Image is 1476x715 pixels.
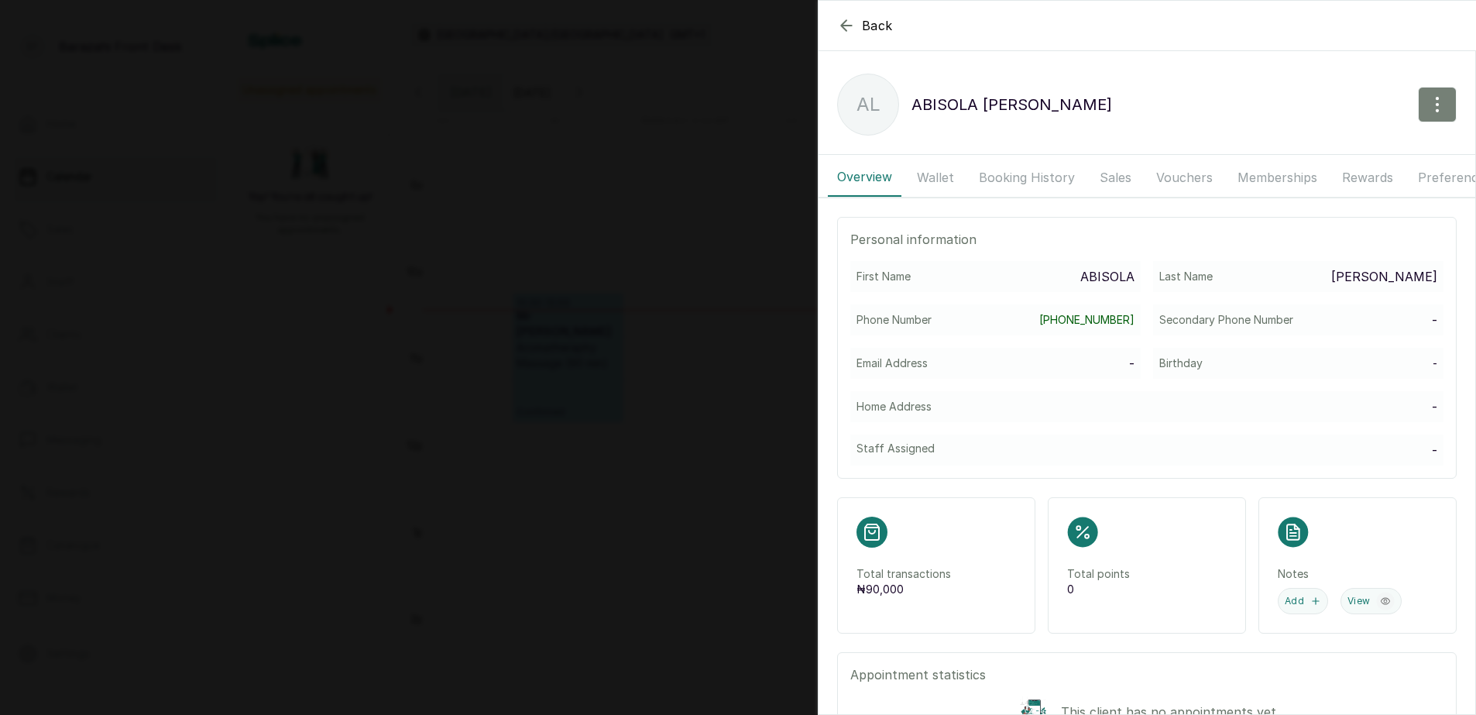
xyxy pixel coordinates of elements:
[837,16,893,35] button: Back
[1159,269,1213,284] p: Last Name
[856,356,928,371] p: Email Address
[970,158,1084,197] button: Booking History
[1228,158,1327,197] button: Memberships
[1340,588,1402,614] button: View
[1067,566,1227,582] p: Total points
[850,230,1443,249] p: Personal information
[1090,158,1141,197] button: Sales
[856,441,935,456] p: Staff Assigned
[1129,354,1134,373] p: -
[856,269,911,284] p: First Name
[856,399,932,414] p: Home Address
[1432,311,1437,329] p: -
[866,583,904,596] span: 90,000
[1333,158,1402,197] button: Rewards
[1039,312,1134,328] a: [PHONE_NUMBER]
[850,665,1443,684] p: Appointment statistics
[856,566,1016,582] p: Total transactions
[1331,267,1437,286] p: [PERSON_NAME]
[1432,441,1437,459] p: -
[856,582,1016,597] p: ₦
[1067,583,1074,596] span: 0
[1433,356,1437,371] p: -
[1278,566,1437,582] p: Notes
[1278,588,1328,614] button: Add
[828,158,901,197] button: Overview
[856,91,880,119] p: AL
[862,16,893,35] span: Back
[911,92,1112,117] p: ABISOLA [PERSON_NAME]
[1159,312,1293,328] p: Secondary Phone Number
[856,312,932,328] p: Phone Number
[1147,158,1222,197] button: Vouchers
[1080,267,1134,286] p: ABISOLA
[908,158,963,197] button: Wallet
[1432,397,1437,416] p: -
[1159,356,1203,371] p: Birthday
